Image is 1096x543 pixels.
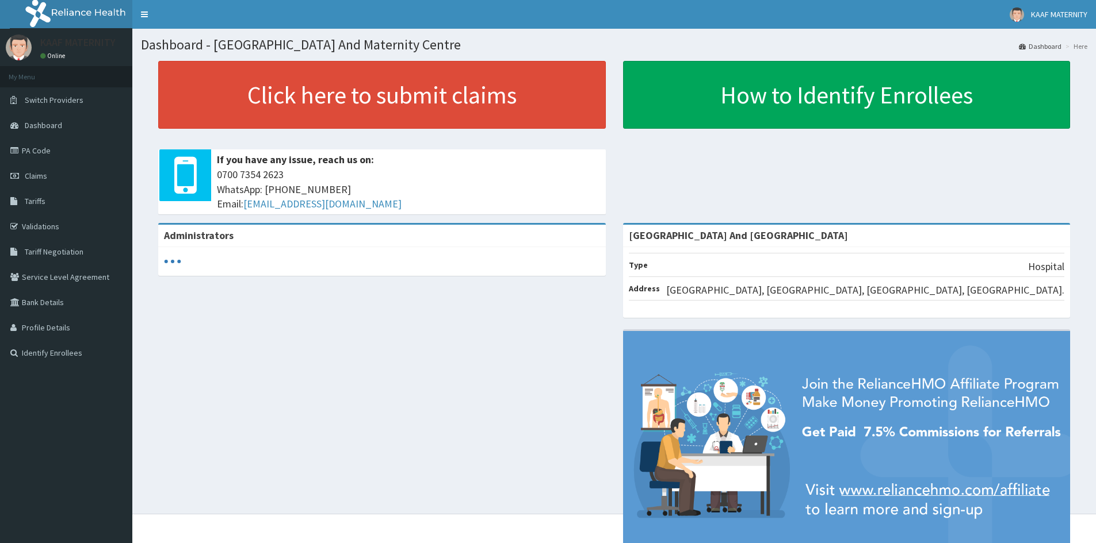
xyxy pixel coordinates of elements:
[1063,41,1087,51] li: Here
[243,197,402,210] a: [EMAIL_ADDRESS][DOMAIN_NAME]
[217,167,600,211] span: 0700 7354 2623 WhatsApp: [PHONE_NUMBER] Email:
[158,61,606,129] a: Click here to submit claims
[141,37,1087,52] h1: Dashboard - [GEOGRAPHIC_DATA] And Maternity Centre
[164,229,234,242] b: Administrators
[164,253,181,270] svg: audio-loading
[1010,7,1024,22] img: User Image
[25,196,45,206] span: Tariffs
[1031,9,1087,20] span: KAAF MATERNITY
[629,260,648,270] b: Type
[217,153,374,166] b: If you have any issue, reach us on:
[25,120,62,130] span: Dashboard
[629,229,848,242] strong: [GEOGRAPHIC_DATA] And [GEOGRAPHIC_DATA]
[25,171,47,181] span: Claims
[623,61,1071,129] a: How to Identify Enrollees
[629,283,660,294] b: Address
[25,95,83,105] span: Switch Providers
[25,247,83,257] span: Tariff Negotiation
[6,34,32,60] img: User Image
[1019,41,1061,51] a: Dashboard
[40,37,116,48] p: KAAF MATERNITY
[40,52,68,60] a: Online
[666,283,1064,298] p: [GEOGRAPHIC_DATA], [GEOGRAPHIC_DATA], [GEOGRAPHIC_DATA], [GEOGRAPHIC_DATA].
[1028,259,1064,274] p: Hospital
